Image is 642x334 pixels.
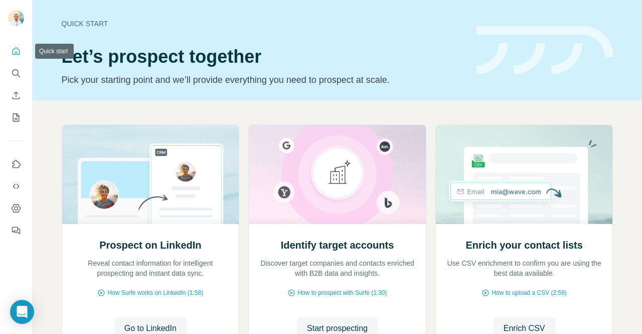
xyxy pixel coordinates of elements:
[107,288,203,297] span: How Surfe works on LinkedIn (1:58)
[465,238,582,252] h2: Enrich your contact lists
[248,125,426,224] img: Identify target accounts
[62,125,240,224] img: Prospect on LinkedIn
[476,26,613,75] img: banner
[8,64,24,82] button: Search
[62,73,464,87] p: Pick your starting point and we’ll provide everything you need to prospect at scale.
[8,155,24,173] button: Use Surfe on LinkedIn
[446,258,603,278] p: Use CSV enrichment to confirm you are using the best data available.
[8,177,24,195] button: Use Surfe API
[62,19,464,29] div: Quick start
[8,221,24,240] button: Feedback
[8,42,24,60] button: Quick start
[8,199,24,217] button: Dashboard
[492,288,566,297] span: How to upload a CSV (2:59)
[281,238,394,252] h2: Identify target accounts
[435,125,613,224] img: Enrich your contact lists
[72,258,229,278] p: Reveal contact information for intelligent prospecting and instant data sync.
[62,47,464,67] h1: Let’s prospect together
[8,86,24,104] button: Enrich CSV
[8,10,24,26] img: Avatar
[259,258,416,278] p: Discover target companies and contacts enriched with B2B data and insights.
[10,300,34,324] div: Open Intercom Messenger
[297,288,387,297] span: How to prospect with Surfe (1:30)
[99,238,201,252] h2: Prospect on LinkedIn
[8,108,24,127] button: My lists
